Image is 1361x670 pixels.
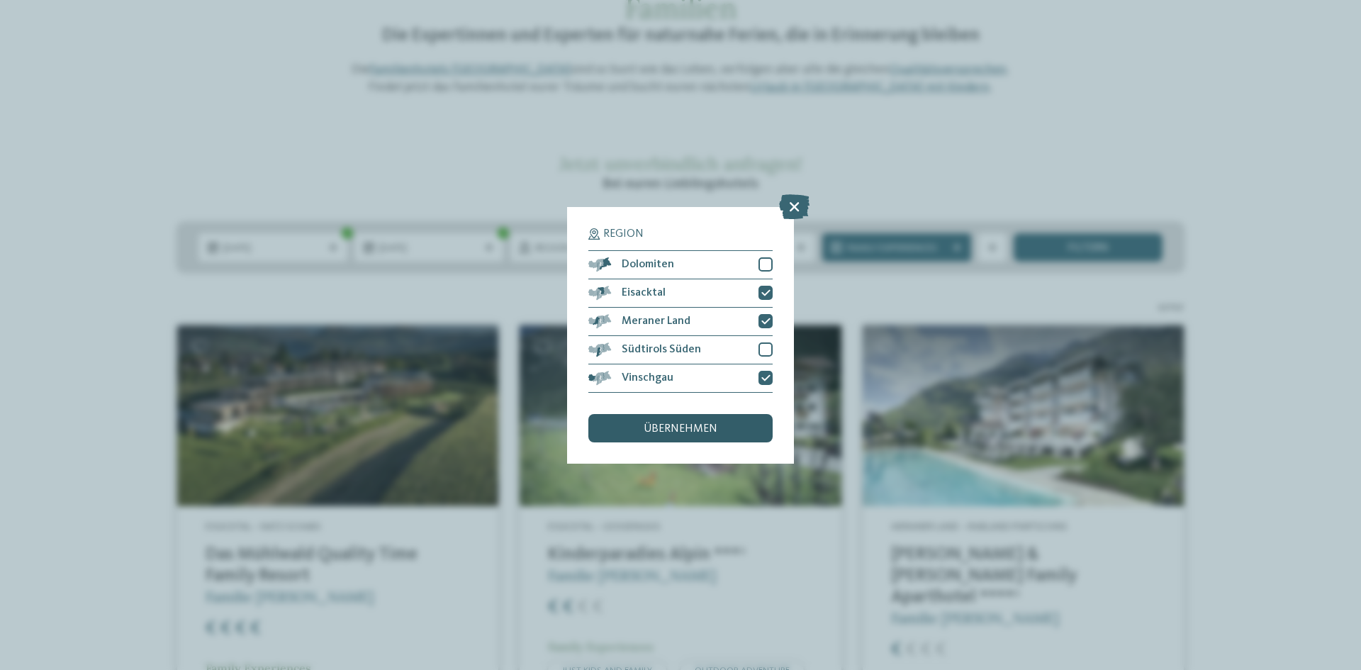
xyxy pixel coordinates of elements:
span: übernehmen [644,423,717,435]
span: Südtirols Süden [622,344,701,355]
span: Dolomiten [622,259,674,270]
span: Vinschgau [622,372,673,384]
span: Region [603,228,644,240]
span: Eisacktal [622,287,666,298]
span: Meraner Land [622,316,690,327]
